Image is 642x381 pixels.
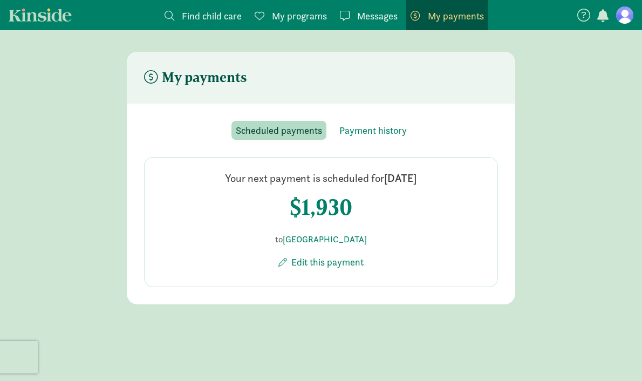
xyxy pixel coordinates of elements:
[428,9,484,23] span: My payments
[231,121,326,140] button: Scheduled payments
[291,255,364,269] span: Edit this payment
[270,250,372,274] button: Edit this payment
[272,9,327,23] span: My programs
[270,233,372,246] p: to
[339,123,407,138] span: Payment history
[236,123,322,138] span: Scheduled payments
[290,194,352,220] h4: $1,930
[144,69,247,86] h4: My payments
[9,8,72,22] a: Kinside
[225,171,416,186] h4: Your next payment is scheduled for
[182,9,242,23] span: Find child care
[384,171,417,185] span: [DATE]
[283,234,367,245] a: [GEOGRAPHIC_DATA]
[335,121,411,140] button: Payment history
[357,9,398,23] span: Messages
